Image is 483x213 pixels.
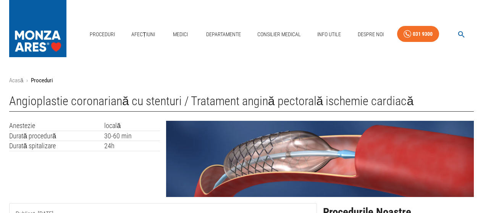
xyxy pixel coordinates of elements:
a: Departamente [203,27,244,42]
div: 031 9300 [413,29,433,39]
a: Despre Noi [355,27,387,42]
td: locală [104,121,160,131]
a: Proceduri [87,27,118,42]
a: Afecțiuni [128,27,158,42]
a: Info Utile [314,27,344,42]
a: Consilier Medical [254,27,304,42]
td: Anestezie [9,121,104,131]
a: Acasă [9,77,23,84]
td: 30-60 min [104,131,160,141]
td: Durată procedură [9,131,104,141]
a: Medici [168,27,193,42]
img: Angioplastie coronariana cu implant de stenturi | MONZA ARES [166,121,474,197]
li: › [26,76,28,85]
p: Proceduri [31,76,53,85]
a: 031 9300 [397,26,439,42]
h1: Angioplastie coronariană cu stenturi / Tratament angină pectorală ischemie cardiacă [9,94,474,112]
td: 24h [104,141,160,151]
td: Durată spitalizare [9,141,104,151]
nav: breadcrumb [9,76,474,85]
